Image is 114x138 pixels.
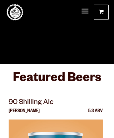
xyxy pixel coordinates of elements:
a: Odell Home [7,4,23,20]
p: [PERSON_NAME] [9,109,40,120]
a: Menu [82,5,88,18]
p: 5.3 ABV [88,109,103,120]
p: 90 Shilling Ale [9,97,103,109]
h3: Featured Beers [9,71,105,91]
